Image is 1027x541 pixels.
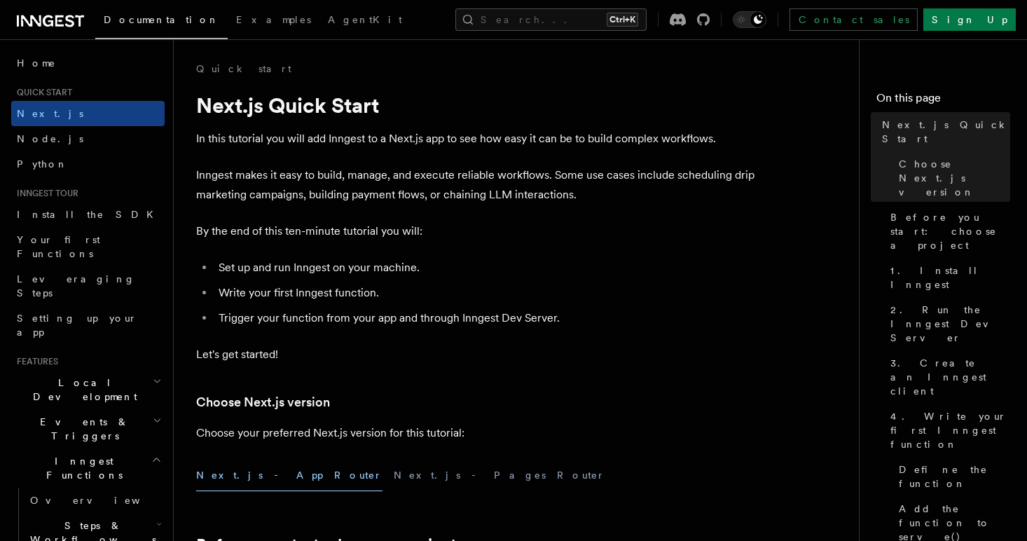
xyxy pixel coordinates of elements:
[11,266,165,306] a: Leveraging Steps
[196,62,291,76] a: Quick start
[196,460,382,491] button: Next.js - App Router
[30,495,174,506] span: Overview
[11,454,151,482] span: Inngest Functions
[890,409,1010,451] span: 4. Write your first Inngest function
[17,108,83,119] span: Next.js
[899,157,1010,199] span: Choose Next.js version
[885,258,1010,297] a: 1. Install Inngest
[196,165,757,205] p: Inngest makes it easy to build, manage, and execute reliable workflows. Some use cases include sc...
[196,345,757,364] p: Let's get started!
[890,210,1010,252] span: Before you start: choose a project
[890,263,1010,292] span: 1. Install Inngest
[890,356,1010,398] span: 3. Create an Inngest client
[17,273,135,299] span: Leveraging Steps
[17,313,137,338] span: Setting up your app
[214,258,757,278] li: Set up and run Inngest on your machine.
[214,283,757,303] li: Write your first Inngest function.
[11,409,165,448] button: Events & Triggers
[923,8,1016,31] a: Sign Up
[11,376,153,404] span: Local Development
[17,209,162,220] span: Install the SDK
[11,188,78,199] span: Inngest tour
[11,415,153,443] span: Events & Triggers
[11,87,72,98] span: Quick start
[790,8,918,31] a: Contact sales
[196,129,757,149] p: In this tutorial you will add Inngest to a Next.js app to see how easy it can be to build complex...
[328,14,402,25] span: AgentKit
[11,50,165,76] a: Home
[11,227,165,266] a: Your first Functions
[885,297,1010,350] a: 2. Run the Inngest Dev Server
[394,460,605,491] button: Next.js - Pages Router
[11,356,58,367] span: Features
[876,112,1010,151] a: Next.js Quick Start
[236,14,311,25] span: Examples
[25,488,165,513] a: Overview
[455,8,647,31] button: Search...Ctrl+K
[11,202,165,227] a: Install the SDK
[196,423,757,443] p: Choose your preferred Next.js version for this tutorial:
[885,205,1010,258] a: Before you start: choose a project
[11,126,165,151] a: Node.js
[11,306,165,345] a: Setting up your app
[319,4,411,38] a: AgentKit
[95,4,228,39] a: Documentation
[882,118,1010,146] span: Next.js Quick Start
[196,93,757,118] h1: Next.js Quick Start
[11,101,165,126] a: Next.js
[17,133,83,144] span: Node.js
[196,221,757,241] p: By the end of this ten-minute tutorial you will:
[885,350,1010,404] a: 3. Create an Inngest client
[607,13,638,27] kbd: Ctrl+K
[104,14,219,25] span: Documentation
[885,404,1010,457] a: 4. Write your first Inngest function
[11,370,165,409] button: Local Development
[17,234,100,259] span: Your first Functions
[876,90,1010,112] h4: On this page
[893,151,1010,205] a: Choose Next.js version
[17,56,56,70] span: Home
[11,448,165,488] button: Inngest Functions
[196,392,330,412] a: Choose Next.js version
[899,463,1010,491] span: Define the function
[11,151,165,177] a: Python
[890,303,1010,345] span: 2. Run the Inngest Dev Server
[17,158,68,170] span: Python
[228,4,319,38] a: Examples
[733,11,766,28] button: Toggle dark mode
[893,457,1010,496] a: Define the function
[214,308,757,328] li: Trigger your function from your app and through Inngest Dev Server.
